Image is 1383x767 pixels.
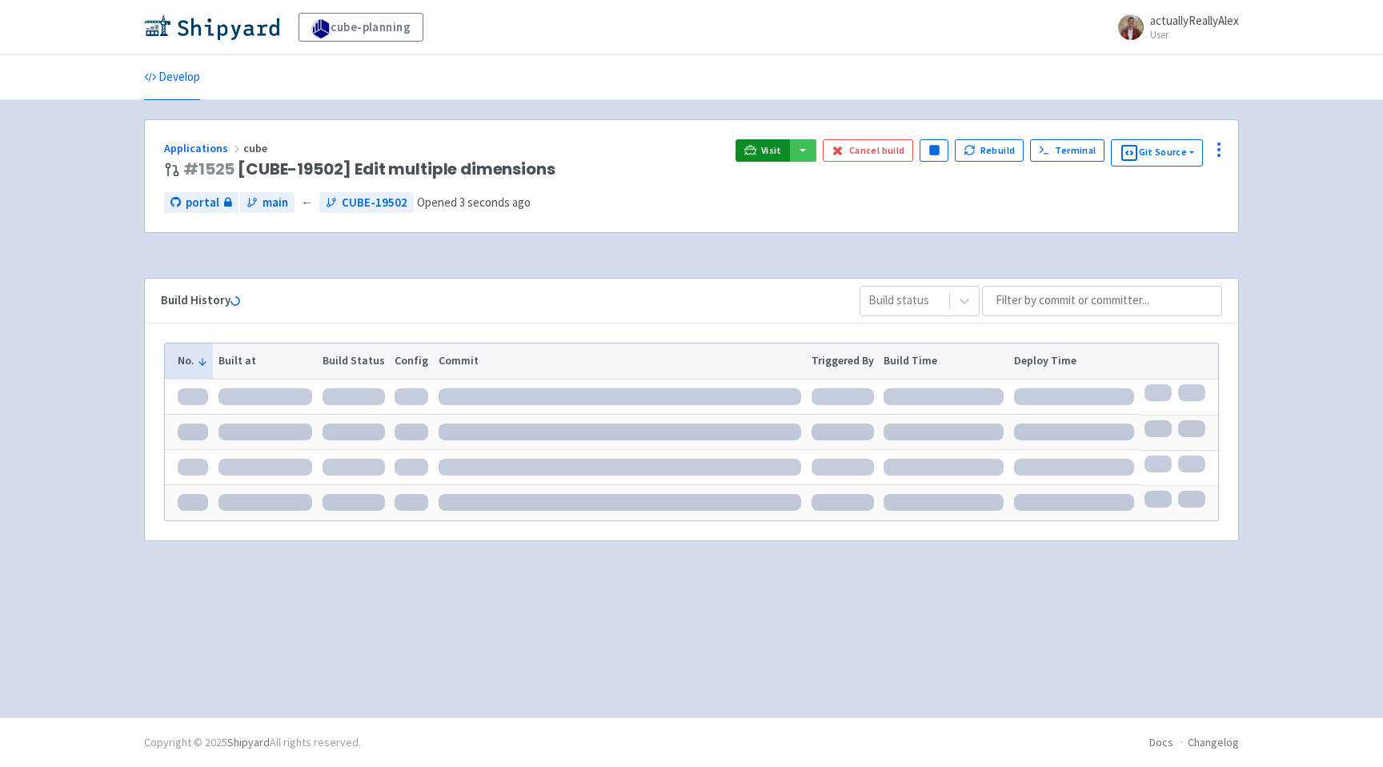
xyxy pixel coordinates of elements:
span: portal [186,194,219,212]
a: Docs [1149,735,1173,749]
a: main [240,192,295,214]
a: portal [164,192,239,214]
span: CUBE-19502 [342,194,407,212]
span: [CUBE-19502] Edit multiple dimensions [183,160,555,179]
a: Shipyard [227,735,270,749]
a: cube-planning [299,13,423,42]
th: Build Status [317,343,390,379]
a: #1525 [183,158,235,180]
a: Applications [164,141,243,155]
th: Triggered By [806,343,879,379]
span: Visit [761,144,782,157]
button: Git Source [1111,139,1203,167]
a: Terminal [1030,139,1104,162]
th: Config [390,343,434,379]
a: Develop [144,55,200,100]
th: Build Time [879,343,1009,379]
span: ← [301,194,313,212]
a: Changelog [1188,735,1239,749]
span: Opened [417,195,531,210]
small: User [1150,30,1239,40]
button: Pause [920,139,948,162]
button: Cancel build [823,139,913,162]
div: Copyright © 2025 All rights reserved. [144,734,361,751]
span: main [263,194,288,212]
button: No. [178,352,208,369]
img: Shipyard logo [144,14,279,40]
th: Commit [434,343,807,379]
button: Rebuild [955,139,1024,162]
time: 3 seconds ago [459,195,531,210]
th: Deploy Time [1009,343,1140,379]
a: actuallyReallyAlex User [1108,14,1239,40]
th: Built at [213,343,317,379]
a: Visit [736,139,790,162]
span: cube [243,141,270,155]
a: CUBE-19502 [319,192,414,214]
input: Filter by commit or committer... [982,286,1222,316]
div: Build History [161,291,834,310]
span: actuallyReallyAlex [1150,13,1239,28]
